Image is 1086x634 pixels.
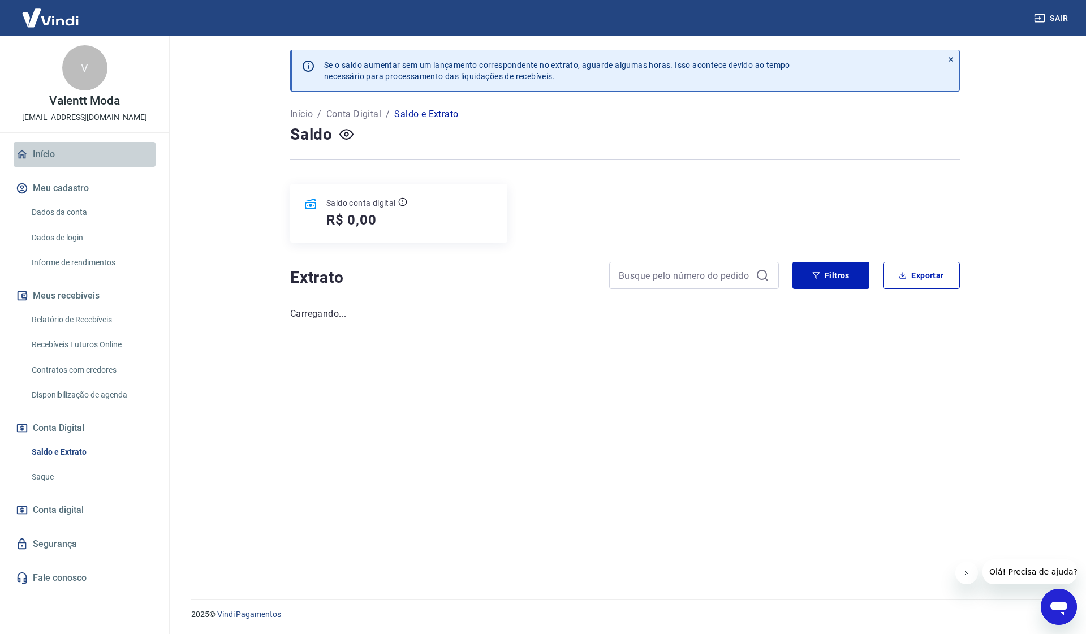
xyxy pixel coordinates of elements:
p: / [386,107,390,121]
a: Saldo e Extrato [27,441,156,464]
a: Início [290,107,313,121]
a: Dados de login [27,226,156,249]
img: Vindi [14,1,87,35]
a: Início [14,142,156,167]
button: Conta Digital [14,416,156,441]
a: Conta digital [14,498,156,523]
a: Segurança [14,532,156,557]
p: / [317,107,321,121]
p: Carregando... [290,307,960,321]
button: Meu cadastro [14,176,156,201]
a: Vindi Pagamentos [217,610,281,619]
iframe: Mensagem da empresa [982,559,1077,584]
a: Fale conosco [14,566,156,590]
input: Busque pelo número do pedido [619,267,751,284]
a: Contratos com credores [27,359,156,382]
h5: R$ 0,00 [326,211,377,229]
a: Relatório de Recebíveis [27,308,156,331]
p: Saldo e Extrato [394,107,458,121]
iframe: Fechar mensagem [955,562,978,584]
button: Meus recebíveis [14,283,156,308]
a: Dados da conta [27,201,156,224]
p: Valentt Moda [49,95,119,107]
a: Recebíveis Futuros Online [27,333,156,356]
h4: Saldo [290,123,333,146]
a: Conta Digital [326,107,381,121]
h4: Extrato [290,266,596,289]
div: V [62,45,107,90]
span: Olá! Precisa de ajuda? [7,8,95,17]
p: [EMAIL_ADDRESS][DOMAIN_NAME] [22,111,147,123]
button: Exportar [883,262,960,289]
span: Conta digital [33,502,84,518]
button: Sair [1032,8,1072,29]
iframe: Botão para abrir a janela de mensagens [1041,589,1077,625]
p: 2025 © [191,609,1059,620]
a: Saque [27,465,156,489]
a: Informe de rendimentos [27,251,156,274]
a: Disponibilização de agenda [27,383,156,407]
button: Filtros [792,262,869,289]
p: Se o saldo aumentar sem um lançamento correspondente no extrato, aguarde algumas horas. Isso acon... [324,59,790,82]
p: Saldo conta digital [326,197,396,209]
